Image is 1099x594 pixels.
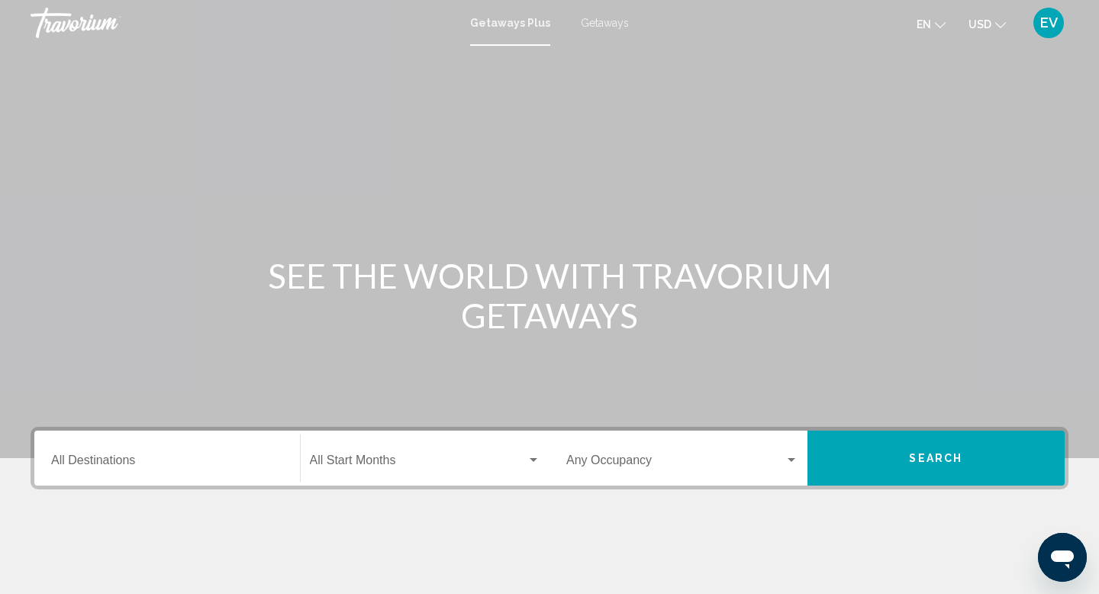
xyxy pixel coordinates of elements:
span: Search [909,453,962,465]
a: Travorium [31,8,455,38]
button: User Menu [1029,7,1068,39]
span: en [917,18,931,31]
div: Search widget [34,431,1065,486]
iframe: Button to launch messaging window [1038,533,1087,582]
span: EV [1040,15,1058,31]
h1: SEE THE WORLD WITH TRAVORIUM GETAWAYS [263,256,836,335]
a: Getaways Plus [470,17,550,29]
span: USD [968,18,991,31]
button: Change language [917,13,946,35]
button: Change currency [968,13,1006,35]
a: Getaways [581,17,629,29]
button: Search [807,431,1065,486]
